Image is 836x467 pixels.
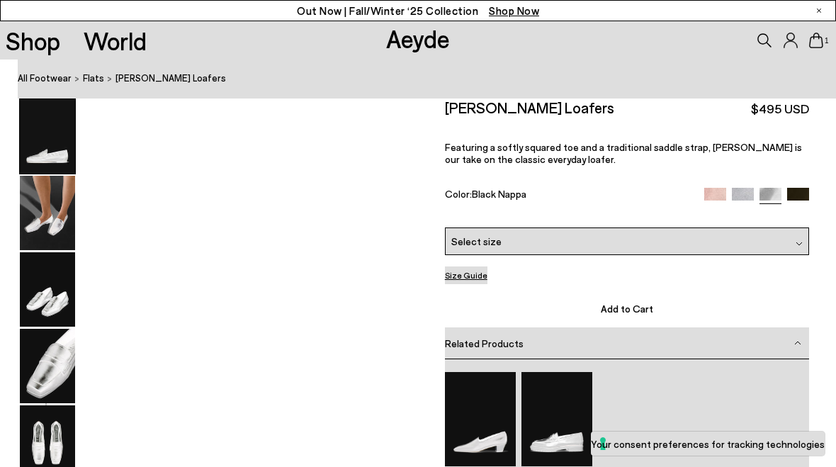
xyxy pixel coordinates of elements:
img: Lana Moccasin Loafers - Image 2 [20,176,75,250]
button: Add to Cart [445,296,810,322]
img: svg%3E [794,339,801,347]
button: Your consent preferences for tracking technologies [591,432,825,456]
p: Out Now | Fall/Winter ‘25 Collection [297,2,539,20]
a: World [84,28,147,53]
label: Your consent preferences for tracking technologies [591,437,825,451]
img: Lana Moccasin Loafers - Image 3 [20,252,75,327]
div: Color: [445,188,693,204]
img: Gabby Almond-Toe Loafers [445,372,516,466]
h2: [PERSON_NAME] Loafers [445,99,614,116]
a: Aeyde [386,23,450,53]
a: Shop [6,28,60,53]
button: Size Guide [445,266,487,284]
a: All Footwear [18,71,72,86]
span: 1 [823,37,830,45]
span: [PERSON_NAME] Loafers [115,71,226,86]
img: Lana Moccasin Loafers - Image 1 [20,99,75,174]
a: 1 [809,33,823,48]
img: Lana Moccasin Loafers - Image 4 [20,329,75,403]
p: Featuring a softly squared toe and a traditional saddle strap, [PERSON_NAME] is our take on the c... [445,141,810,165]
a: flats [83,71,104,86]
nav: breadcrumb [18,60,836,99]
img: Leon Loafers [521,372,592,466]
span: Add to Cart [601,303,653,315]
span: Related Products [445,337,524,349]
span: flats [83,72,104,84]
img: svg%3E [796,240,803,247]
span: Black Nappa [472,188,526,200]
span: Navigate to /collections/new-in [489,4,539,17]
span: Select size [451,234,502,249]
span: $495 USD [751,100,809,118]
